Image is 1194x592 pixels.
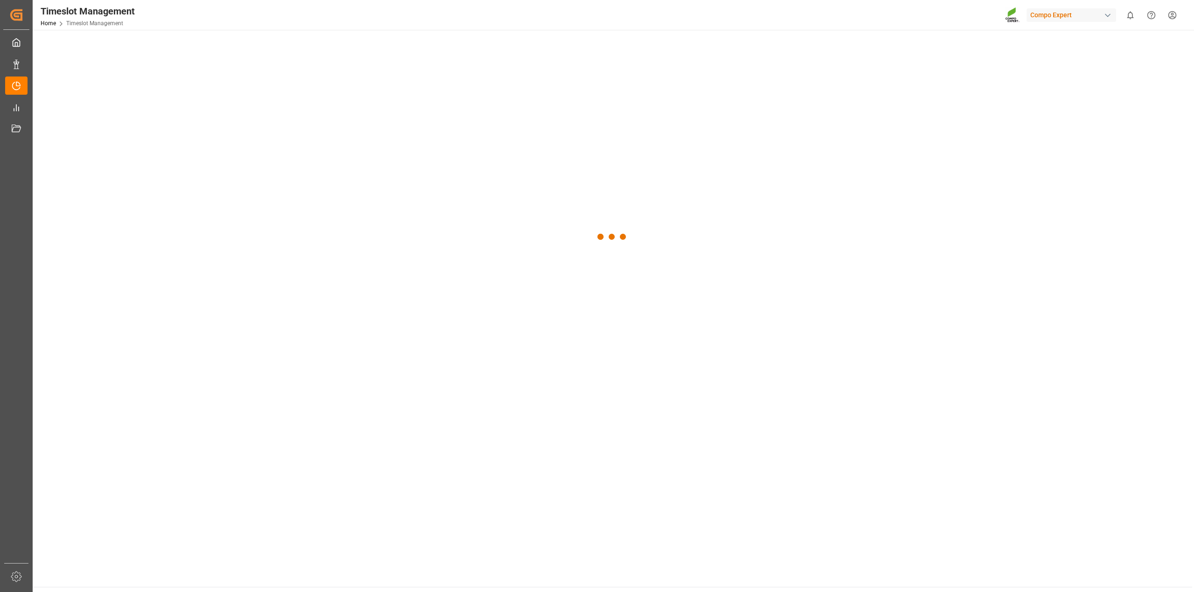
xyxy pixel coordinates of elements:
button: Help Center [1141,5,1162,26]
img: Screenshot%202023-09-29%20at%2010.02.21.png_1712312052.png [1005,7,1020,23]
button: Compo Expert [1027,6,1120,24]
div: Timeslot Management [41,4,135,18]
div: Compo Expert [1027,8,1116,22]
button: show 0 new notifications [1120,5,1141,26]
a: Home [41,20,56,27]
